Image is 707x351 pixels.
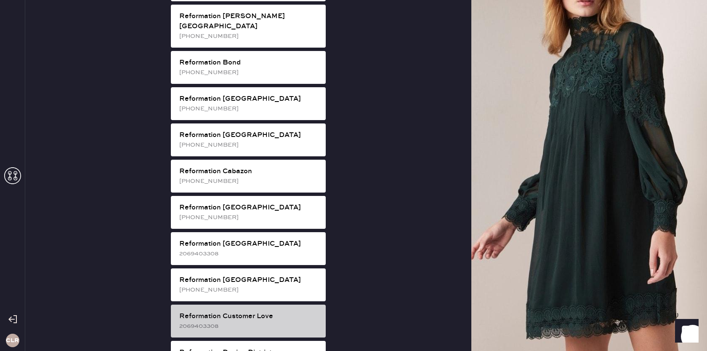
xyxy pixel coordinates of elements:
div: Reformation [GEOGRAPHIC_DATA] [179,94,319,104]
div: Reformation [GEOGRAPHIC_DATA] [179,130,319,140]
div: [PHONE_NUMBER] [179,140,319,150]
h3: CLR [6,338,19,343]
div: 2069403308 [179,322,319,331]
div: Reformation [GEOGRAPHIC_DATA] [179,275,319,285]
div: [PHONE_NUMBER] [179,104,319,113]
div: Reformation [GEOGRAPHIC_DATA] [179,239,319,249]
div: [PHONE_NUMBER] [179,177,319,186]
iframe: Front Chat [667,313,703,349]
div: Reformation [PERSON_NAME][GEOGRAPHIC_DATA] [179,11,319,32]
div: Reformation Customer Love [179,311,319,322]
div: Reformation Bond [179,58,319,68]
div: [PHONE_NUMBER] [179,32,319,41]
div: [PHONE_NUMBER] [179,285,319,295]
div: Reformation [GEOGRAPHIC_DATA] [179,203,319,213]
div: [PHONE_NUMBER] [179,68,319,77]
div: [PHONE_NUMBER] [179,213,319,222]
div: Reformation Cabazon [179,166,319,177]
div: 2069403308 [179,249,319,258]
